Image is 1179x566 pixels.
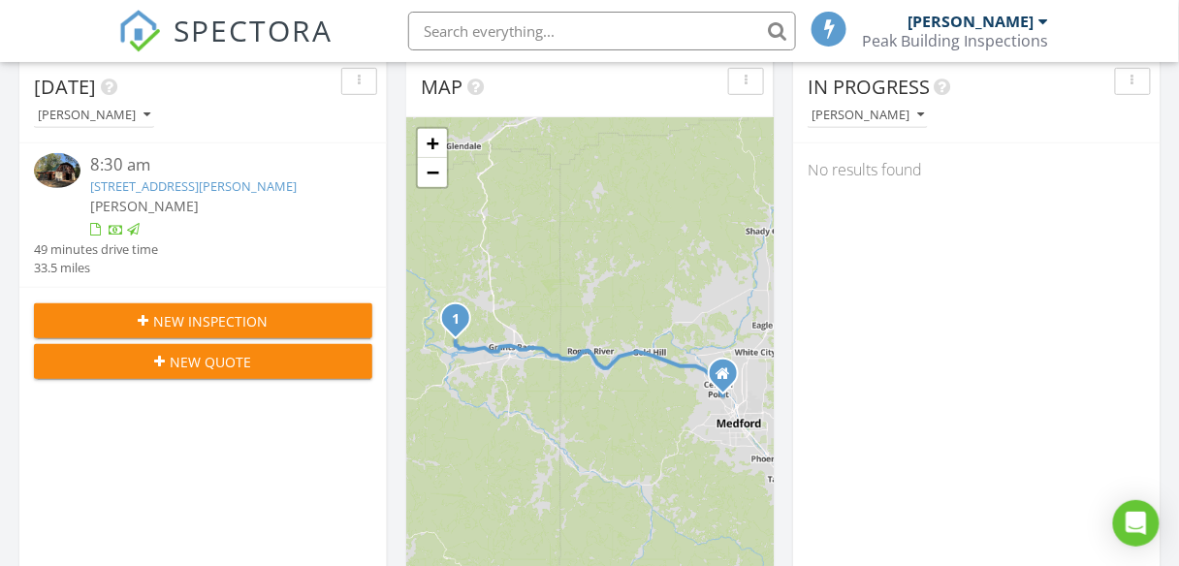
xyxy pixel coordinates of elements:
span: New Inspection [154,311,269,331]
div: 33.5 miles [34,259,158,277]
img: 9349340%2Fcover_photos%2FN2edqmyJtGw9YWESjBLu%2Fsmall.9349340-1756312351020 [34,153,80,188]
span: Map [421,74,462,100]
i: 1 [452,313,460,327]
div: [PERSON_NAME] [38,109,150,122]
span: SPECTORA [175,10,334,50]
a: Zoom out [418,158,447,187]
a: 8:30 am [STREET_ADDRESS][PERSON_NAME] [PERSON_NAME] 49 minutes drive time 33.5 miles [34,153,372,277]
span: [PERSON_NAME] [90,197,199,215]
div: 3561 Bursell Rd, Central Point Oregon 97502 [723,373,735,385]
img: The Best Home Inspection Software - Spectora [118,10,161,52]
div: [PERSON_NAME] [812,109,924,122]
button: New Inspection [34,303,372,338]
button: [PERSON_NAME] [34,103,154,129]
button: [PERSON_NAME] [808,103,928,129]
span: New Quote [171,352,252,372]
a: SPECTORA [118,26,334,67]
div: Peak Building Inspections [862,31,1048,50]
div: 49 minutes drive time [34,240,158,259]
button: New Quote [34,344,372,379]
span: [DATE] [34,74,96,100]
div: Open Intercom Messenger [1113,500,1160,547]
div: 395 Stewart Rd, Grants Pass, OR 97526 [456,318,467,330]
a: [STREET_ADDRESS][PERSON_NAME] [90,177,297,195]
a: Zoom in [418,129,447,158]
div: No results found [793,143,1161,196]
input: Search everything... [408,12,796,50]
div: 8:30 am [90,153,344,177]
div: [PERSON_NAME] [908,12,1034,31]
span: In Progress [808,74,930,100]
